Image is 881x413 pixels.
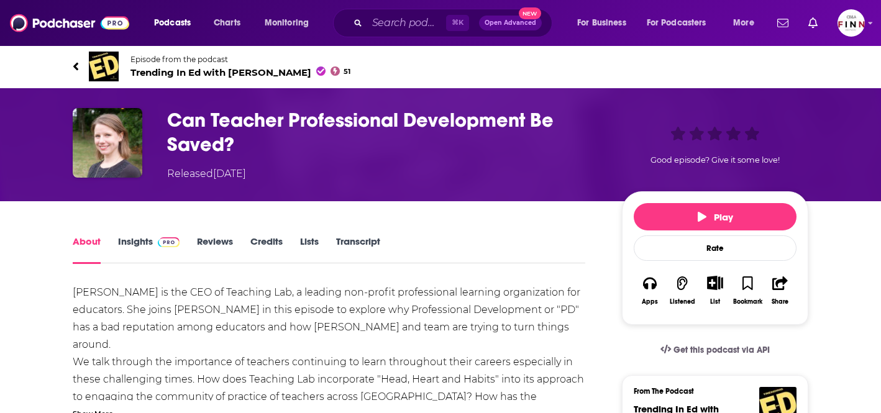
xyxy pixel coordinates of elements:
[666,268,698,313] button: Listened
[167,108,602,157] h1: Can Teacher Professional Development Be Saved?
[446,15,469,31] span: ⌘ K
[265,14,309,32] span: Monitoring
[673,345,770,355] span: Get this podcast via API
[634,235,797,261] div: Rate
[710,297,720,306] div: List
[367,13,446,33] input: Search podcasts, credits, & more...
[699,268,731,313] div: Show More ButtonList
[206,13,248,33] a: Charts
[642,298,658,306] div: Apps
[73,52,808,81] a: Trending In Ed with Mike PalmerEpisode from the podcastTrending In Ed with [PERSON_NAME]51
[158,237,180,247] img: Podchaser Pro
[10,11,129,35] img: Podchaser - Follow, Share and Rate Podcasts
[73,108,142,178] img: Can Teacher Professional Development Be Saved?
[733,14,754,32] span: More
[634,387,787,396] h3: From The Podcast
[733,298,762,306] div: Bookmark
[300,235,319,264] a: Lists
[214,14,240,32] span: Charts
[634,203,797,230] button: Play
[479,16,542,30] button: Open AdvancedNew
[650,155,780,165] span: Good episode? Give it some love!
[838,9,865,37] span: Logged in as FINNMadison
[485,20,536,26] span: Open Advanced
[568,13,642,33] button: open menu
[344,69,350,75] span: 51
[167,166,246,181] div: Released [DATE]
[256,13,325,33] button: open menu
[577,14,626,32] span: For Business
[724,13,770,33] button: open menu
[634,268,666,313] button: Apps
[519,7,541,19] span: New
[803,12,823,34] a: Show notifications dropdown
[639,13,724,33] button: open menu
[154,14,191,32] span: Podcasts
[838,9,865,37] img: User Profile
[731,268,764,313] button: Bookmark
[772,12,793,34] a: Show notifications dropdown
[250,235,283,264] a: Credits
[772,298,788,306] div: Share
[197,235,233,264] a: Reviews
[130,55,350,64] span: Episode from the podcast
[764,268,797,313] button: Share
[336,235,380,264] a: Transcript
[702,276,728,289] button: Show More Button
[118,235,180,264] a: InsightsPodchaser Pro
[73,235,101,264] a: About
[670,298,695,306] div: Listened
[838,9,865,37] button: Show profile menu
[89,52,119,81] img: Trending In Ed with Mike Palmer
[345,9,564,37] div: Search podcasts, credits, & more...
[130,66,350,78] span: Trending In Ed with [PERSON_NAME]
[145,13,207,33] button: open menu
[698,211,733,223] span: Play
[650,335,780,365] a: Get this podcast via API
[647,14,706,32] span: For Podcasters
